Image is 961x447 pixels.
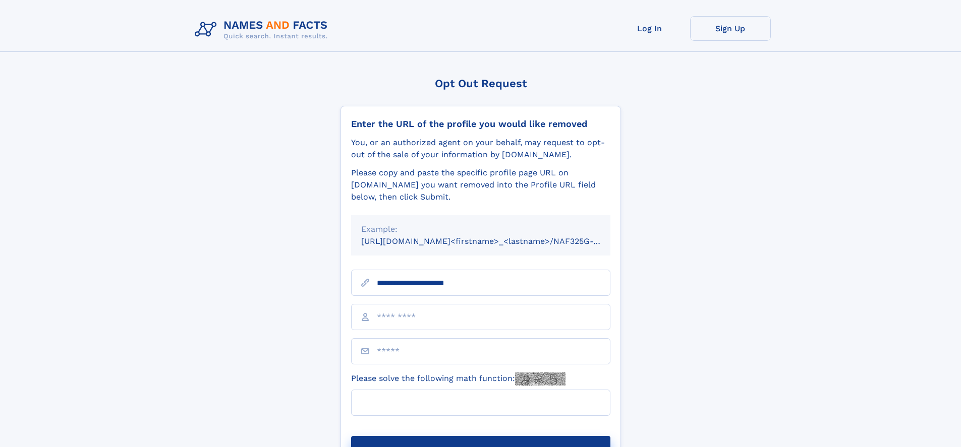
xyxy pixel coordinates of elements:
div: Example: [361,223,600,235]
label: Please solve the following math function: [351,372,566,386]
div: Opt Out Request [341,77,621,90]
div: Enter the URL of the profile you would like removed [351,118,610,130]
small: [URL][DOMAIN_NAME]<firstname>_<lastname>/NAF325G-xxxxxxxx [361,236,630,246]
a: Log In [609,16,690,41]
img: Logo Names and Facts [191,16,336,43]
div: You, or an authorized agent on your behalf, may request to opt-out of the sale of your informatio... [351,137,610,161]
a: Sign Up [690,16,771,41]
div: Please copy and paste the specific profile page URL on [DOMAIN_NAME] you want removed into the Pr... [351,167,610,203]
